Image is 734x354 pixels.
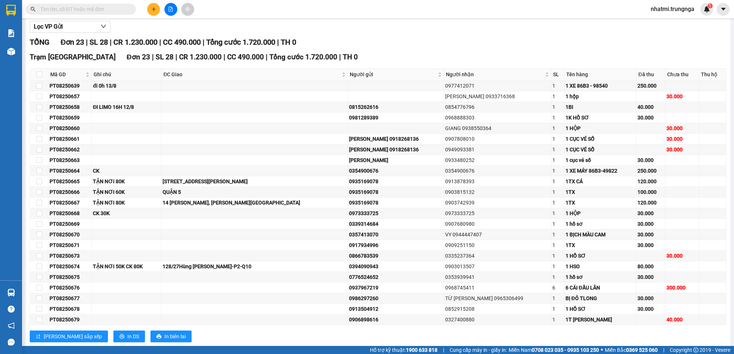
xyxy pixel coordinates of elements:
div: 0357413070 [349,231,443,239]
div: 30.000 [637,114,664,122]
span: Trạm [GEOGRAPHIC_DATA] [30,53,116,61]
div: 0866783539 [349,252,443,260]
div: 1 HỒ SƠ [566,252,635,260]
div: [PERSON_NAME] 0918268136 [349,145,443,154]
div: 6 [552,284,563,292]
div: 0354900676 [445,167,550,175]
button: sort-ascending[PERSON_NAME] sắp xếp [30,331,108,342]
td: PT08250660 [48,123,92,134]
td: PT08250678 [48,304,92,314]
span: | [175,53,177,61]
div: PT08250663 [50,156,90,164]
div: 0968745411 [445,284,550,292]
span: Đơn 23 [61,38,84,47]
span: | [277,38,279,47]
div: CK [93,167,160,175]
span: caret-down [720,6,727,12]
td: PT08250657 [48,91,92,102]
span: SL 28 [90,38,108,47]
span: TH 0 [281,38,296,47]
div: TẬN NƠI 60K [93,188,160,196]
div: 30.000 [637,273,664,281]
div: 1K HỒ SƠ [566,114,635,122]
div: 1 [552,124,563,132]
th: Tên hàng [564,69,637,81]
span: | [339,53,341,61]
th: Ghi chú [92,69,161,81]
div: GIANG 0938550364 [445,124,550,132]
td: PT08250667 [48,198,92,208]
div: 0973333725 [445,209,550,217]
td: PT08250674 [48,261,92,272]
div: 0913878393 [445,177,550,185]
span: Cung cấp máy in - giấy in: [450,346,507,354]
span: | [266,53,268,61]
div: 0917934996 [349,241,443,249]
span: Đơn 23 [127,53,150,61]
div: 80.000 [637,262,664,270]
div: 1 [552,177,563,185]
span: | [152,53,154,61]
div: 30.000 [666,124,698,132]
td: PT08250666 [48,187,92,198]
td: PT08250665 [48,176,92,187]
div: QUẬN 5 [163,188,346,196]
span: ⚪️ [601,349,603,351]
img: solution-icon [7,29,15,37]
div: 14 [PERSON_NAME], [PERSON_NAME][GEOGRAPHIC_DATA] [163,199,346,207]
div: 40.000 [666,316,698,324]
div: 0935169078 [349,177,443,185]
div: PT08250667 [50,199,90,207]
div: 1 [552,145,563,154]
span: aim [185,7,190,12]
th: SL [551,69,564,81]
div: 40.000 [637,103,664,111]
strong: 1900 633 818 [406,347,437,353]
td: PT08250676 [48,283,92,293]
input: Tìm tên, số ĐT hoặc mã đơn [40,5,127,13]
div: 1TX CÁ [566,177,635,185]
div: 30.000 [637,156,664,164]
div: PT08250639 [50,82,90,90]
img: logo-vxr [6,5,16,16]
span: | [443,346,444,354]
div: [PERSON_NAME] 0933716368 [445,92,550,100]
div: 30.000 [637,209,664,217]
span: sort-ascending [36,334,41,340]
div: PT08250660 [50,124,90,132]
td: PT08250673 [48,251,92,261]
div: PT08250665 [50,177,90,185]
div: 250.000 [637,167,664,175]
div: 0935169078 [349,199,443,207]
div: PT08250664 [50,167,90,175]
span: 1 [709,3,711,8]
div: 0776524652 [349,273,443,281]
div: 0977412071 [445,82,550,90]
div: 1 [552,188,563,196]
div: 0354900676 [349,167,443,175]
button: plus [147,3,160,16]
td: PT08250664 [48,166,92,176]
span: In biên lai [164,332,186,340]
span: | [663,346,664,354]
span: CC 490.000 [163,38,201,47]
div: 1 [552,231,563,239]
div: 1 HỘP [566,124,635,132]
span: notification [8,322,15,329]
span: ĐC Giao [163,70,340,78]
div: 30.000 [637,294,664,302]
span: printer [156,334,161,340]
div: 1 HSO [566,262,635,270]
div: TỪ [PERSON_NAME] 0965306499 [445,294,550,302]
div: PT08250678 [50,305,90,313]
div: PT08250679 [50,316,90,324]
div: 1TX [566,188,635,196]
strong: 0708 023 035 - 0935 103 250 [532,347,599,353]
span: CR 1.230.000 [179,53,222,61]
td: PT08250668 [48,208,92,219]
div: PT08250673 [50,252,90,260]
span: question-circle [8,306,15,313]
div: 30.000 [637,220,664,228]
td: PT08250659 [48,113,92,123]
img: warehouse-icon [7,48,15,55]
